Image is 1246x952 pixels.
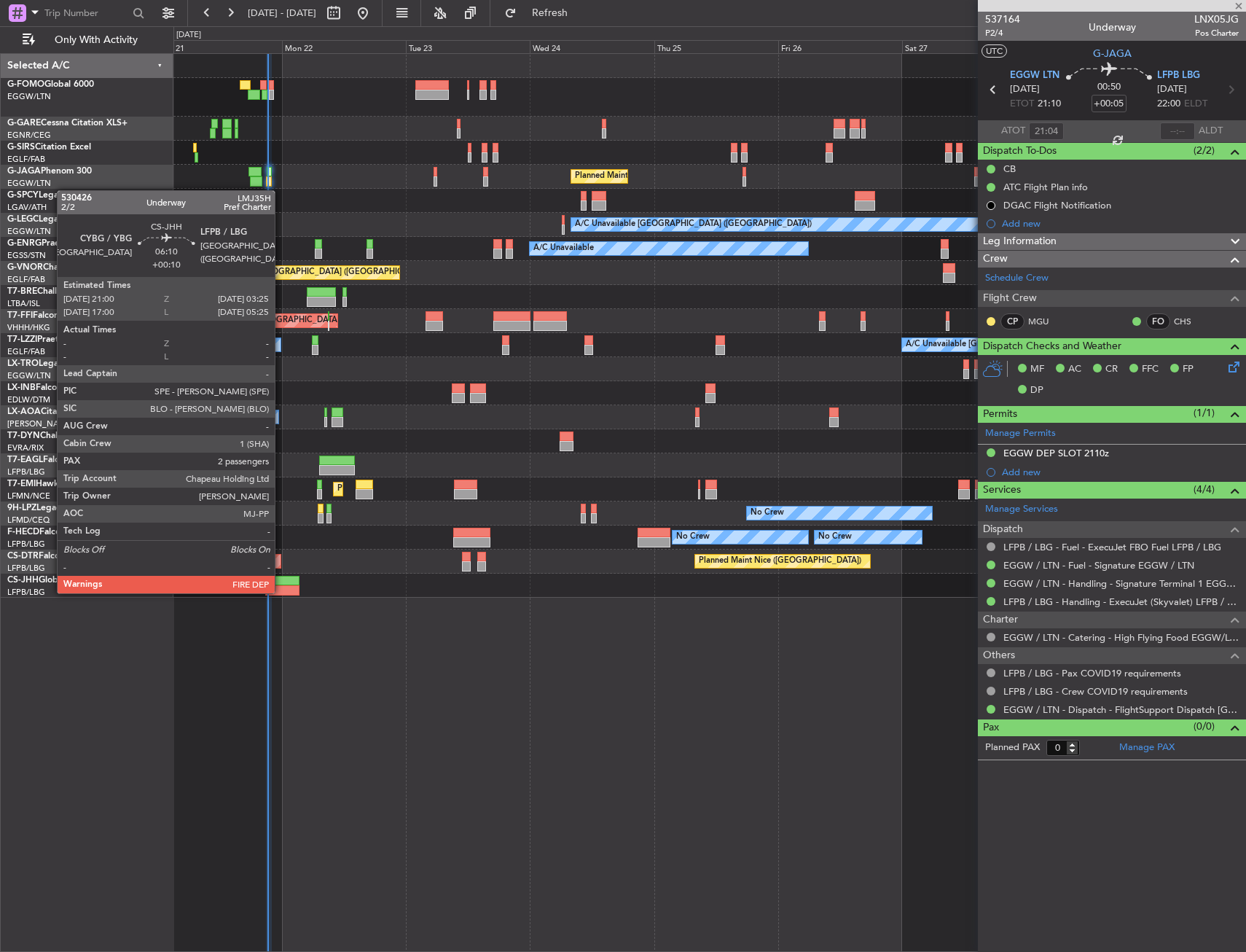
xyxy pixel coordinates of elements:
[7,383,36,392] span: LX-INB
[7,504,83,512] a: 9H-LPZLegacy 500
[7,143,35,152] span: G-SIRS
[1089,20,1136,35] div: Underway
[1003,447,1109,459] div: EGGW DEP SLOT 2110z
[1028,315,1061,328] a: MGU
[1119,741,1175,755] a: Manage PAX
[7,335,37,344] span: T7-LZZI
[7,407,41,416] span: LX-AOA
[654,40,778,53] div: Thu 25
[1184,97,1207,112] span: ELDT
[751,502,784,524] div: No Crew
[1003,703,1239,716] a: EGGW / LTN - Dispatch - FlightSupport Dispatch [GEOGRAPHIC_DATA]
[7,359,39,368] span: LX-TRO
[7,119,128,128] a: G-GARECessna Citation XLS+
[282,40,406,53] div: Mon 22
[7,215,39,224] span: G-LEGC
[1038,97,1061,112] span: 21:10
[983,647,1015,664] span: Others
[983,521,1023,538] span: Dispatch
[7,504,36,512] span: 9H-LPZ
[575,214,812,235] div: A/C Unavailable [GEOGRAPHIC_DATA] ([GEOGRAPHIC_DATA])
[7,191,85,200] a: G-SPCYLegacy 650
[1003,163,1016,175] div: CB
[1142,362,1159,377] span: FFC
[1030,383,1043,398] span: DP
[38,35,154,45] span: Only With Activity
[985,502,1058,517] a: Manage Services
[533,238,594,260] div: A/C Unavailable
[7,528,39,537] span: F-HECD
[248,7,316,20] span: [DATE] - [DATE]
[1068,362,1081,377] span: AC
[44,2,128,24] input: Trip Number
[1010,82,1040,97] span: [DATE]
[1174,315,1207,328] a: CHS
[1194,27,1239,39] span: Pos Charter
[983,482,1021,499] span: Services
[7,80,94,89] a: G-FOMOGlobal 6000
[7,322,50,333] a: VHHH/HKG
[983,143,1057,160] span: Dispatch To-Dos
[7,515,50,526] a: LFMD/CEQ
[157,40,281,53] div: Sun 21
[7,587,45,598] a: LFPB/LBG
[7,274,45,285] a: EGLF/FAB
[7,480,96,488] a: T7-EMIHawker 900XP
[985,27,1020,39] span: P2/4
[983,612,1018,628] span: Charter
[983,719,999,736] span: Pax
[7,418,93,429] a: [PERSON_NAME]/QSA
[1105,362,1118,377] span: CR
[1097,80,1121,95] span: 00:50
[7,311,73,320] a: T7-FFIFalcon 7X
[7,91,51,102] a: EGGW/LTN
[520,8,581,18] span: Refresh
[1157,97,1180,112] span: 22:00
[983,251,1008,268] span: Crew
[1003,559,1194,571] a: EGGW / LTN - Fuel - Signature EGGW / LTN
[7,528,79,537] a: F-HECDFalcon 7X
[1003,199,1111,211] div: DGAC Flight Notification
[1194,719,1215,734] span: (0/0)
[985,426,1056,441] a: Manage Permits
[7,442,44,453] a: EVRA/RIX
[1003,541,1221,553] a: LFPB / LBG - Fuel - ExecuJet FBO Fuel LFPB / LBG
[1194,143,1215,158] span: (2/2)
[7,287,100,296] a: T7-BREChallenger 604
[983,406,1017,423] span: Permits
[818,526,852,548] div: No Crew
[7,311,33,320] span: T7-FFI
[7,191,39,200] span: G-SPCY
[1093,46,1132,61] span: G-JAGA
[7,119,41,128] span: G-GARE
[7,346,45,357] a: EGLF/FAB
[778,40,902,53] div: Fri 26
[7,432,40,440] span: T7-DYN
[7,563,45,574] a: LFPB/LBG
[7,552,39,561] span: CS-DTR
[7,432,103,440] a: T7-DYNChallenger 604
[7,456,83,464] a: T7-EAGLFalcon 8X
[172,310,342,332] div: Planned Maint Tianjin ([GEOGRAPHIC_DATA])
[176,29,201,42] div: [DATE]
[676,526,710,548] div: No Crew
[1157,82,1187,97] span: [DATE]
[7,491,50,502] a: LFMN/NCE
[7,335,86,344] a: T7-LZZIPraetor 600
[7,167,41,176] span: G-JAGA
[7,456,43,464] span: T7-EAGL
[1030,362,1044,377] span: MF
[1000,313,1024,329] div: CP
[1157,69,1200,83] span: LFPB LBG
[985,12,1020,27] span: 537164
[699,550,861,572] div: Planned Maint Nice ([GEOGRAPHIC_DATA])
[498,1,585,25] button: Refresh
[1003,685,1188,698] a: LFPB / LBG - Crew COVID19 requirements
[7,383,122,392] a: LX-INBFalcon 900EX EASy II
[530,40,654,53] div: Wed 24
[1194,482,1215,497] span: (4/4)
[1183,362,1194,377] span: FP
[7,394,50,405] a: EDLW/DTM
[1010,69,1059,83] span: EGGW LTN
[7,143,91,152] a: G-SIRSCitation Excel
